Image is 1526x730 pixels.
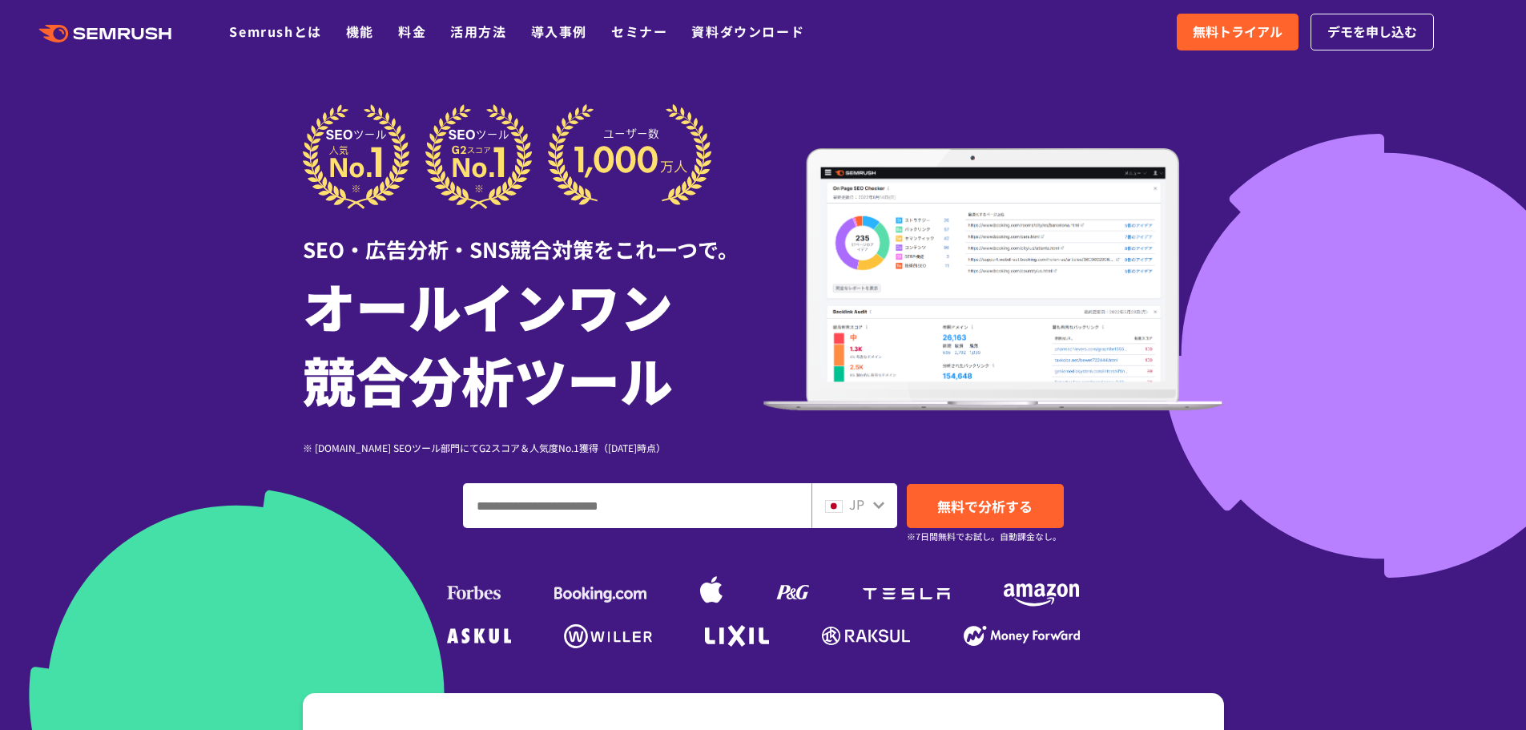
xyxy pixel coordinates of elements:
a: セミナー [611,22,667,41]
a: 機能 [346,22,374,41]
span: 無料で分析する [937,496,1033,516]
a: 資料ダウンロード [691,22,804,41]
a: デモを申し込む [1311,14,1434,50]
span: デモを申し込む [1327,22,1417,42]
a: Semrushとは [229,22,321,41]
span: JP [849,494,864,514]
a: 無料トライアル [1177,14,1299,50]
a: 料金 [398,22,426,41]
a: 無料で分析する [907,484,1064,528]
div: ※ [DOMAIN_NAME] SEOツール部門にてG2スコア＆人気度No.1獲得（[DATE]時点） [303,440,763,455]
div: SEO・広告分析・SNS競合対策をこれ一つで。 [303,209,763,264]
a: 活用方法 [450,22,506,41]
a: 導入事例 [531,22,587,41]
span: 無料トライアル [1193,22,1282,42]
h1: オールインワン 競合分析ツール [303,268,763,416]
small: ※7日間無料でお試し。自動課金なし。 [907,529,1061,544]
input: ドメイン、キーワードまたはURLを入力してください [464,484,811,527]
